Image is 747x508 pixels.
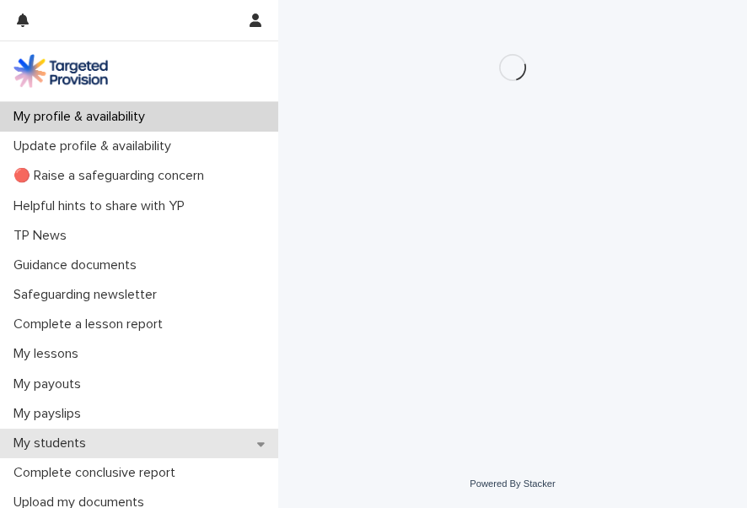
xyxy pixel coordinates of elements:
[7,376,94,392] p: My payouts
[7,228,80,244] p: TP News
[470,478,555,489] a: Powered By Stacker
[13,54,108,88] img: M5nRWzHhSzIhMunXDL62
[7,346,92,362] p: My lessons
[7,465,189,481] p: Complete conclusive report
[7,406,94,422] p: My payslips
[7,257,150,273] p: Guidance documents
[7,316,176,332] p: Complete a lesson report
[7,435,99,451] p: My students
[7,198,198,214] p: Helpful hints to share with YP
[7,109,159,125] p: My profile & availability
[7,287,170,303] p: Safeguarding newsletter
[7,168,218,184] p: 🔴 Raise a safeguarding concern
[7,138,185,154] p: Update profile & availability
